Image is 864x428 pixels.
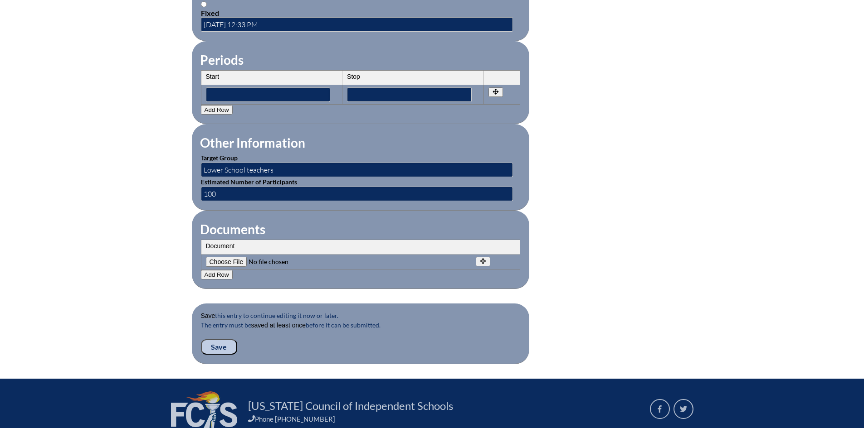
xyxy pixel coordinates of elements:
[201,71,343,85] th: Start
[201,9,520,17] div: Fixed
[201,240,471,255] th: Document
[342,71,484,85] th: Stop
[199,221,266,237] legend: Documents
[201,339,237,355] input: Save
[244,399,457,413] a: [US_STATE] Council of Independent Schools
[199,52,244,67] legend: Periods
[251,322,306,329] b: saved at least once
[201,270,233,279] button: Add Row
[201,154,238,162] label: Target Group
[201,1,207,7] input: Fixed
[201,320,520,339] p: The entry must be before it can be submitted.
[199,135,306,150] legend: Other Information
[201,312,215,319] b: Save
[201,178,297,186] label: Estimated Number of Participants
[201,311,520,320] p: this entry to continue editing it now or later.
[248,415,639,423] div: Phone [PHONE_NUMBER]
[201,105,233,115] button: Add Row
